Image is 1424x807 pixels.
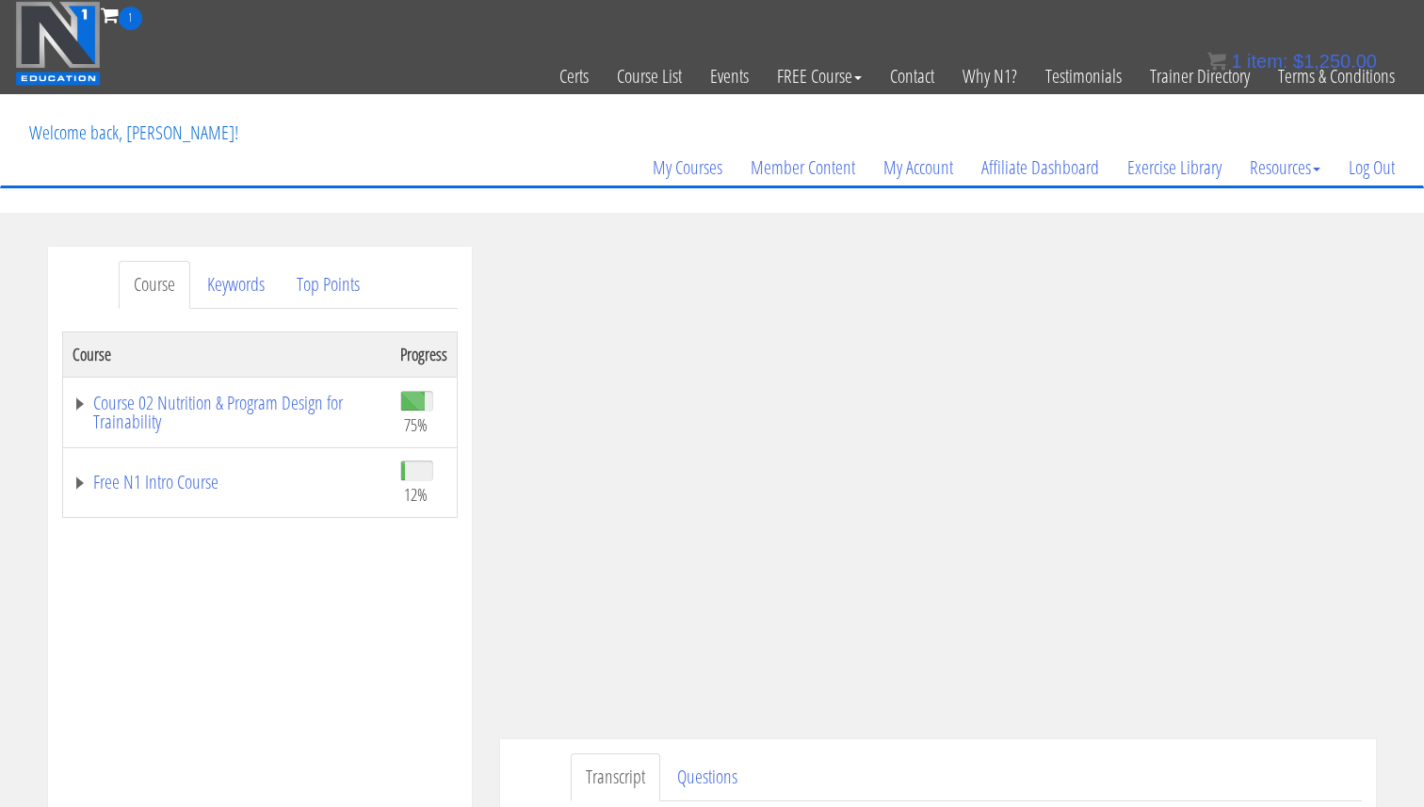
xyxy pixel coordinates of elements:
img: icon11.png [1207,52,1226,71]
a: 1 [101,2,142,27]
span: 1 [1231,51,1241,72]
a: Log Out [1335,122,1409,213]
a: Affiliate Dashboard [967,122,1113,213]
a: 1 item: $1,250.00 [1207,51,1377,72]
a: Exercise Library [1113,122,1236,213]
bdi: 1,250.00 [1293,51,1377,72]
a: Course [119,261,190,309]
span: item: [1247,51,1287,72]
a: FREE Course [763,30,876,122]
span: 12% [404,484,428,505]
a: Transcript [571,753,660,801]
p: Welcome back, [PERSON_NAME]! [15,95,252,170]
a: Free N1 Intro Course [73,473,381,492]
span: $ [1293,51,1303,72]
a: Terms & Conditions [1264,30,1409,122]
a: Trainer Directory [1136,30,1264,122]
a: Testimonials [1031,30,1136,122]
th: Progress [391,331,458,377]
img: n1-education [15,1,101,86]
a: Course 02 Nutrition & Program Design for Trainability [73,394,381,431]
th: Course [63,331,392,377]
a: Questions [662,753,752,801]
a: Member Content [736,122,869,213]
span: 75% [404,414,428,435]
a: Keywords [192,261,280,309]
a: Course List [603,30,696,122]
span: 1 [119,7,142,30]
a: Contact [876,30,948,122]
a: Resources [1236,122,1335,213]
a: My Account [869,122,967,213]
a: Events [696,30,763,122]
a: Why N1? [948,30,1031,122]
a: Top Points [282,261,375,309]
a: My Courses [639,122,736,213]
a: Certs [545,30,603,122]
